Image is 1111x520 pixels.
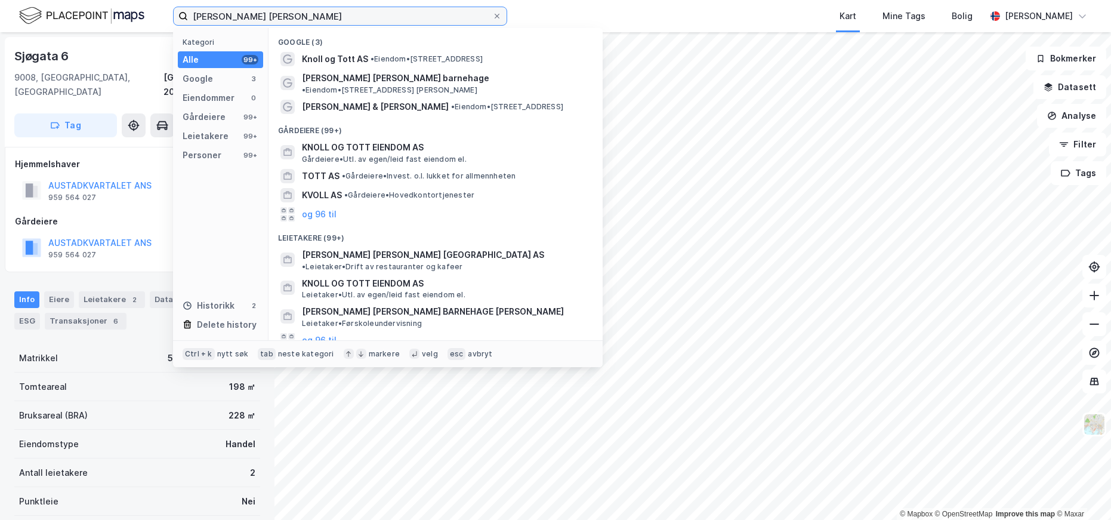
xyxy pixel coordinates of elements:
span: • [344,190,348,199]
div: 959 564 027 [48,250,96,260]
span: Leietaker • Drift av restauranter og kafeer [302,262,462,272]
span: Gårdeiere • Hovedkontortjenester [344,190,474,200]
div: Nei [242,494,255,509]
div: Leietakere [79,291,145,308]
div: 2 [249,301,258,310]
span: KNOLL OG TOTT EIENDOM AS [302,276,588,291]
div: Leietakere (99+) [269,224,603,245]
div: Bolig [952,9,973,23]
span: Leietaker • Utl. av egen/leid fast eiendom el. [302,290,465,300]
span: • [451,102,455,111]
div: Ctrl + k [183,348,215,360]
button: og 96 til [302,207,337,221]
div: 99+ [242,112,258,122]
div: Mine Tags [882,9,925,23]
button: Datasett [1033,75,1106,99]
div: 228 ㎡ [229,408,255,423]
div: Tomteareal [19,380,67,394]
div: 99+ [242,131,258,141]
div: 6 [110,315,122,327]
div: tab [258,348,276,360]
div: 959 564 027 [48,193,96,202]
div: Gårdeiere [183,110,226,124]
div: 99+ [242,55,258,64]
div: Hjemmelshaver [15,157,260,171]
div: Kontrollprogram for chat [1051,463,1111,520]
div: 5501-200-1245-0-0 [168,351,255,365]
span: [PERSON_NAME] [PERSON_NAME] BARNEHAGE [PERSON_NAME] [302,304,588,319]
div: 0 [249,93,258,103]
div: ESG [14,313,40,330]
div: Google (3) [269,28,603,50]
div: 99+ [242,150,258,160]
div: Info [14,291,39,308]
div: Kategori [183,38,263,47]
span: Knoll og Tott AS [302,52,368,66]
img: logo.f888ab2527a4732fd821a326f86c7f29.svg [19,5,144,26]
img: Z [1083,413,1106,436]
span: KVOLL AS [302,188,342,202]
div: Alle [183,53,199,67]
button: Tag [14,113,117,137]
span: [PERSON_NAME] & [PERSON_NAME] [302,100,449,114]
div: Historikk [183,299,234,313]
div: Sjøgata 6 [14,47,71,66]
div: markere [369,349,400,359]
div: Antall leietakere [19,466,88,480]
div: esc [448,348,466,360]
div: Google [183,72,213,86]
div: [PERSON_NAME] [1005,9,1073,23]
span: Gårdeiere • Utl. av egen/leid fast eiendom el. [302,155,467,164]
span: [PERSON_NAME] [PERSON_NAME] barnehage [302,71,489,85]
div: Eiendommer [183,91,234,105]
iframe: Chat Widget [1051,463,1111,520]
div: Transaksjoner [45,313,126,330]
div: Bruksareal (BRA) [19,408,88,423]
div: Gårdeiere [15,214,260,229]
span: Gårdeiere • Invest. o.l. lukket for allmennheten [342,171,516,181]
span: Leietaker • Førskoleundervisning [302,319,422,328]
span: • [371,54,374,63]
span: Eiendom • [STREET_ADDRESS] [PERSON_NAME] [302,85,477,95]
div: Gårdeiere (99+) [269,116,603,138]
div: 9008, [GEOGRAPHIC_DATA], [GEOGRAPHIC_DATA] [14,70,163,99]
span: [PERSON_NAME] [PERSON_NAME] [GEOGRAPHIC_DATA] AS [302,248,544,262]
div: Handel [226,437,255,451]
a: OpenStreetMap [935,510,993,518]
div: avbryt [468,349,492,359]
div: Matrikkel [19,351,58,365]
span: TOTT AS [302,169,340,183]
button: og 96 til [302,333,337,347]
a: Improve this map [996,510,1055,518]
button: Tags [1051,161,1106,185]
button: Bokmerker [1026,47,1106,70]
div: 3 [249,74,258,84]
div: velg [422,349,438,359]
span: • [302,85,305,94]
div: Kart [840,9,856,23]
span: • [342,171,345,180]
div: Personer [183,148,221,162]
div: Eiere [44,291,74,308]
input: Søk på adresse, matrikkel, gårdeiere, leietakere eller personer [188,7,492,25]
div: 198 ㎡ [229,380,255,394]
span: Eiendom • [STREET_ADDRESS] [451,102,563,112]
div: Eiendomstype [19,437,79,451]
div: 2 [128,294,140,306]
span: Eiendom • [STREET_ADDRESS] [371,54,483,64]
button: Filter [1049,133,1106,156]
div: [GEOGRAPHIC_DATA], 200/1245 [163,70,260,99]
span: KNOLL OG TOTT EIENDOM AS [302,140,588,155]
div: Datasett [150,291,209,308]
div: Delete history [197,318,257,332]
div: 2 [250,466,255,480]
button: Analyse [1037,104,1106,128]
div: nytt søk [217,349,249,359]
div: Leietakere [183,129,229,143]
a: Mapbox [900,510,933,518]
div: Punktleie [19,494,58,509]
div: neste kategori [278,349,334,359]
span: • [302,262,305,271]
